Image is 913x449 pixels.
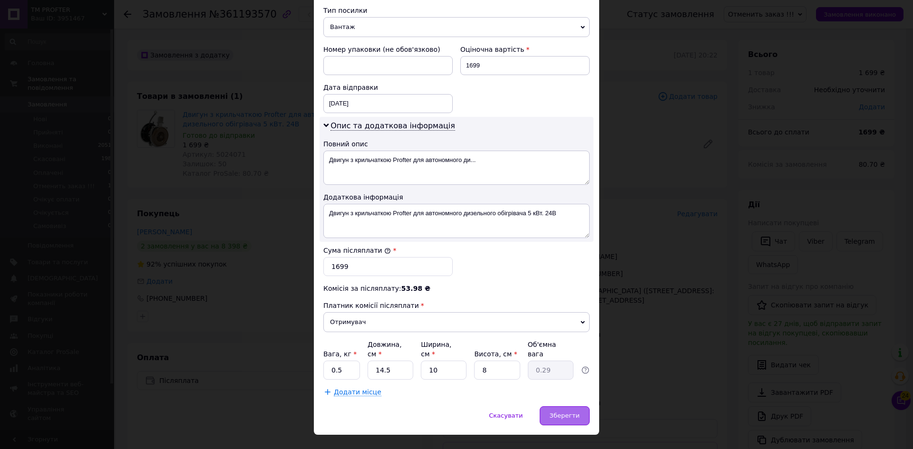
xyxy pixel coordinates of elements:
[550,412,580,419] span: Зберегти
[460,45,590,54] div: Оціночна вартість
[323,151,590,185] textarea: Двигун з крильчаткою Profter для автономного ди...
[323,204,590,238] textarea: Двигун з крильчаткою Profter для автономного дизельного обігрівача 5 кВт. 24В
[323,83,453,92] div: Дата відправки
[323,247,391,254] label: Сума післяплати
[528,340,573,359] div: Об'ємна вага
[323,139,590,149] div: Повний опис
[323,312,590,332] span: Отримувач
[323,45,453,54] div: Номер упаковки (не обов'язково)
[330,121,455,131] span: Опис та додаткова інформація
[368,341,402,358] label: Довжина, см
[323,350,357,358] label: Вага, кг
[421,341,451,358] label: Ширина, см
[323,7,367,14] span: Тип посилки
[489,412,523,419] span: Скасувати
[474,350,517,358] label: Висота, см
[323,17,590,37] span: Вантаж
[334,388,381,396] span: Додати місце
[401,285,430,292] span: 53.98 ₴
[323,192,590,202] div: Додаткова інформація
[323,302,419,309] span: Платник комісії післяплати
[323,284,590,293] div: Комісія за післяплату:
